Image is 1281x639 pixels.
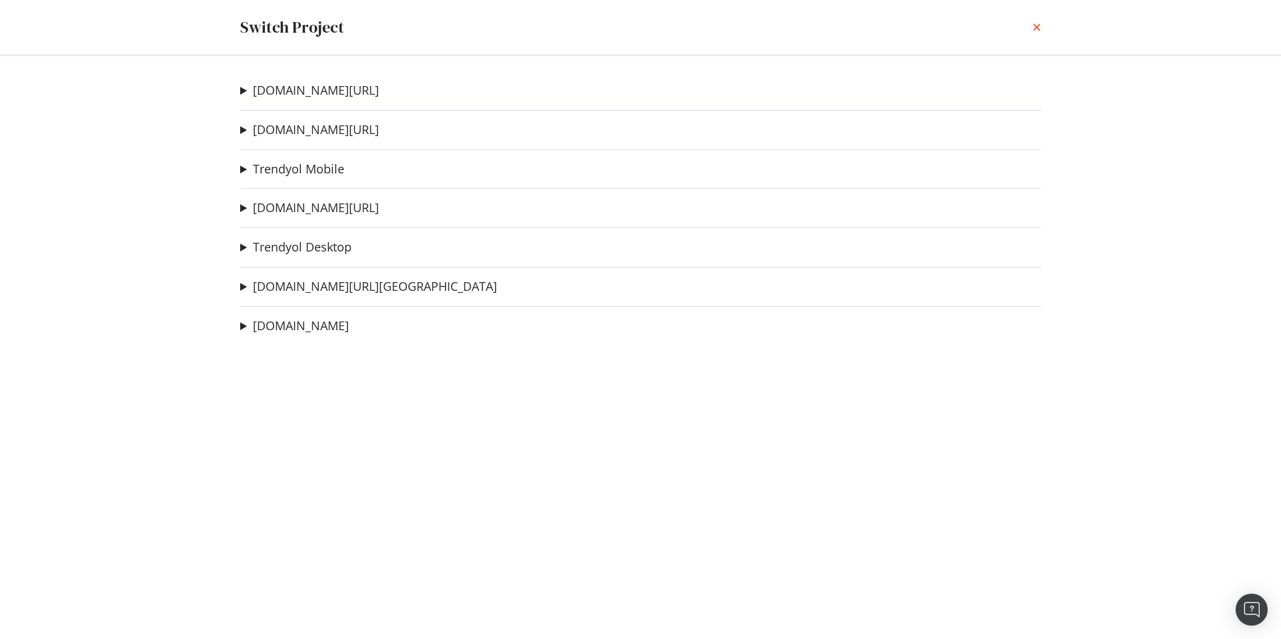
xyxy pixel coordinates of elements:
[240,121,379,139] summary: [DOMAIN_NAME][URL]
[253,319,349,333] a: [DOMAIN_NAME]
[1033,16,1041,39] div: times
[240,278,497,295] summary: [DOMAIN_NAME][URL][GEOGRAPHIC_DATA]
[240,317,349,335] summary: [DOMAIN_NAME]
[240,161,344,178] summary: Trendyol Mobile
[240,239,352,256] summary: Trendyol Desktop
[240,16,344,39] div: Switch Project
[1236,594,1268,626] div: Open Intercom Messenger
[253,201,379,215] a: [DOMAIN_NAME][URL]
[253,123,379,137] a: [DOMAIN_NAME][URL]
[253,83,379,97] a: [DOMAIN_NAME][URL]
[240,199,379,217] summary: [DOMAIN_NAME][URL]
[240,82,379,99] summary: [DOMAIN_NAME][URL]
[253,162,344,176] a: Trendyol Mobile
[253,279,497,293] a: [DOMAIN_NAME][URL][GEOGRAPHIC_DATA]
[253,240,352,254] a: Trendyol Desktop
